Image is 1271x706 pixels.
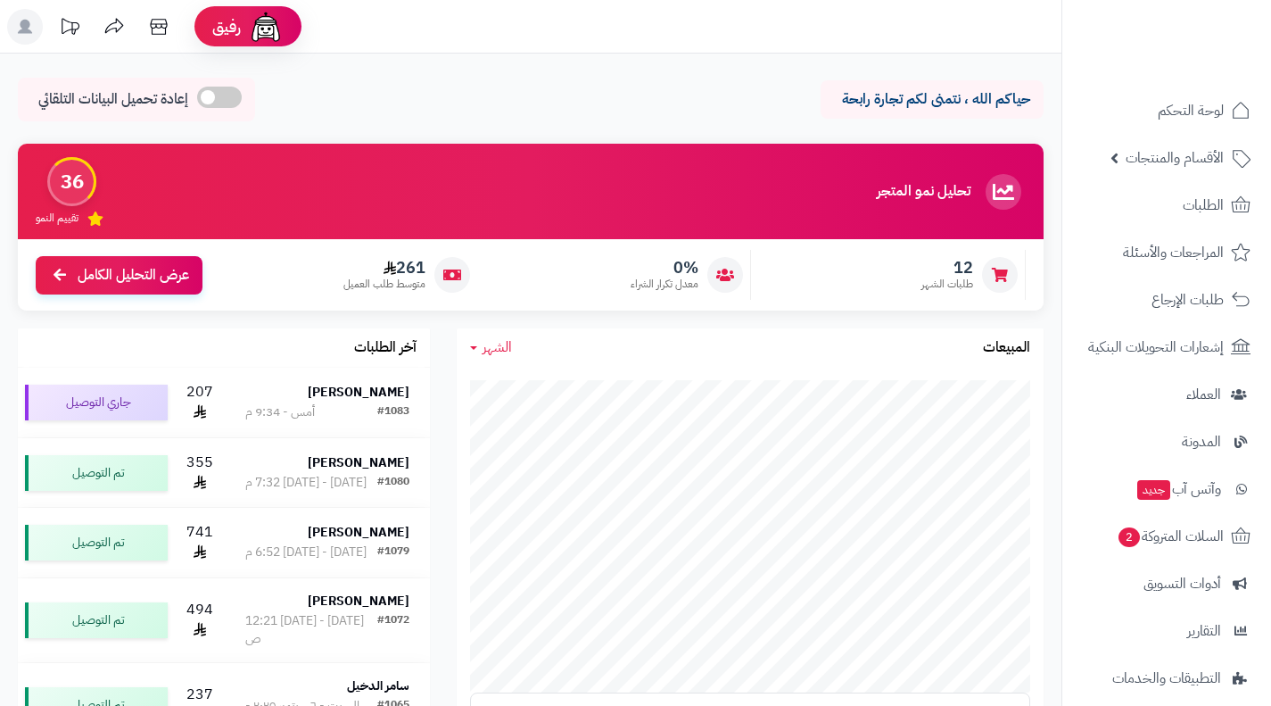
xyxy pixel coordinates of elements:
div: تم التوصيل [25,602,168,638]
span: عرض التحليل الكامل [78,265,189,286]
div: [DATE] - [DATE] 12:21 ص [245,612,377,648]
td: 741 [175,508,225,577]
span: 12 [921,258,973,278]
td: 207 [175,368,225,437]
a: وآتس آبجديد [1073,468,1260,511]
span: 0% [631,258,698,278]
span: وآتس آب [1135,477,1221,502]
a: الطلبات [1073,184,1260,227]
span: المدونة [1182,429,1221,454]
span: الشهر [483,336,512,358]
div: جاري التوصيل [25,385,168,420]
a: التقارير [1073,610,1260,652]
a: إشعارات التحويلات البنكية [1073,326,1260,369]
div: [DATE] - [DATE] 7:32 م [245,474,367,492]
span: رفيق [212,16,241,37]
td: 494 [175,578,225,662]
span: 2 [1118,527,1140,547]
span: الطلبات [1183,193,1224,218]
div: #1079 [377,544,409,561]
a: لوحة التحكم [1073,89,1260,132]
a: العملاء [1073,373,1260,416]
a: التطبيقات والخدمات [1073,657,1260,700]
div: #1080 [377,474,409,492]
span: المراجعات والأسئلة [1123,240,1224,265]
strong: [PERSON_NAME] [308,383,409,402]
div: تم التوصيل [25,525,168,561]
span: أدوات التسويق [1143,571,1221,596]
div: [DATE] - [DATE] 6:52 م [245,544,367,561]
span: التقارير [1187,619,1221,644]
span: متوسط طلب العميل [343,277,425,292]
div: #1083 [377,403,409,421]
span: العملاء [1186,382,1221,407]
a: المراجعات والأسئلة [1073,231,1260,274]
span: لوحة التحكم [1158,98,1224,123]
h3: آخر الطلبات [354,340,417,356]
span: السلات المتروكة [1117,524,1224,549]
span: طلبات الشهر [921,277,973,292]
a: تحديثات المنصة [47,9,92,49]
strong: سامر الدخيل [347,677,409,695]
a: عرض التحليل الكامل [36,256,202,295]
span: معدل تكرار الشراء [631,277,698,292]
img: ai-face.png [248,9,284,45]
strong: [PERSON_NAME] [308,592,409,610]
span: جديد [1137,480,1170,500]
a: طلبات الإرجاع [1073,278,1260,321]
strong: [PERSON_NAME] [308,523,409,542]
img: logo-2.png [1150,48,1254,86]
a: السلات المتروكة2 [1073,515,1260,558]
span: إشعارات التحويلات البنكية [1088,335,1224,360]
strong: [PERSON_NAME] [308,453,409,472]
span: الأقسام والمنتجات [1126,145,1224,170]
span: 261 [343,258,425,278]
a: أدوات التسويق [1073,562,1260,605]
span: إعادة تحميل البيانات التلقائي [38,89,188,110]
span: طلبات الإرجاع [1151,287,1224,312]
h3: المبيعات [983,340,1030,356]
div: تم التوصيل [25,455,168,491]
a: المدونة [1073,420,1260,463]
span: التطبيقات والخدمات [1112,666,1221,691]
div: أمس - 9:34 م [245,403,315,421]
td: 355 [175,438,225,508]
span: تقييم النمو [36,211,78,226]
p: حياكم الله ، نتمنى لكم تجارة رابحة [834,89,1030,110]
a: الشهر [470,337,512,358]
h3: تحليل نمو المتجر [877,184,970,200]
div: #1072 [377,612,409,648]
